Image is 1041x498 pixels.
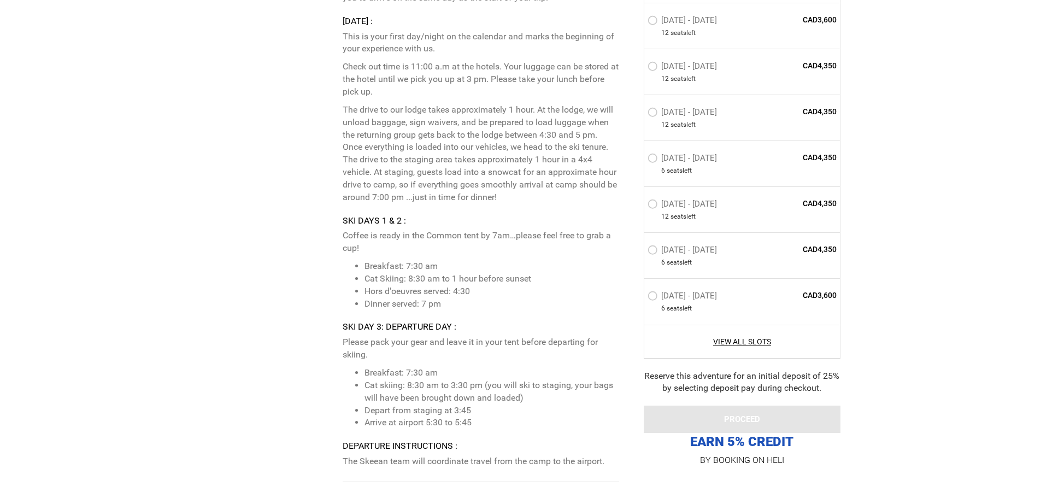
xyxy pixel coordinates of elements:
span: CAD4,350 [758,244,837,255]
p: Please pack your gear and leave it in your tent before departing for skiing. [343,336,619,361]
p: Check out time is 11:00 a.m at the hotels. Your luggage can be stored at the hotel until we pick ... [343,61,619,98]
label: [DATE] - [DATE] [648,15,720,28]
span: s [679,304,683,313]
button: PROCEED [644,406,840,433]
label: [DATE] - [DATE] [648,153,720,166]
span: CAD4,350 [758,152,837,163]
p: Coffee is ready in the Common tent by 7am…please feel free to grab a cup! [343,230,619,255]
a: View All Slots [648,336,837,347]
span: s [683,120,686,130]
label: [DATE] - [DATE] [648,107,720,120]
div: Reserve this adventure for an initial deposit of 25% by selecting deposit pay during checkout. [644,370,840,395]
span: CAD3,600 [758,14,837,25]
label: [DATE] - [DATE] [648,199,720,212]
span: CAD4,350 [758,198,837,209]
div: Ski Days 1 & 2 : [343,215,619,227]
li: Breakfast: 7:30 am [364,260,619,273]
li: Depart from staging at 3:45 [364,405,619,417]
span: seat left [671,74,696,83]
li: Hors d'oeuvres served: 4:30 [364,285,619,298]
span: seat left [667,304,692,313]
label: [DATE] - [DATE] [648,61,720,74]
span: seat left [671,28,696,37]
span: seat left [667,166,692,175]
span: s [679,258,683,267]
p: This is your first day/night on the calendar and marks the beginning of your experience with us. [343,31,619,56]
span: 12 [661,212,669,221]
p: BY BOOKING ON HELI [644,453,840,468]
li: Breakfast: 7:30 am [364,367,619,379]
p: The Skeean team will coordinate travel from the camp to the airport. [343,455,619,468]
li: Cat Skiing: 8:30 am to 1 hour before sunset [364,273,619,285]
span: CAD4,350 [758,60,837,71]
p: The drive to our lodge takes approximately 1 hour. At the lodge, we will unload baggage, sign wai... [343,104,619,204]
span: 12 [661,74,669,83]
div: Departure Instructions : [343,440,619,453]
span: CAD4,350 [758,106,837,117]
span: s [679,166,683,175]
span: 12 [661,28,669,37]
li: Dinner served: 7 pm [364,298,619,310]
span: 12 [661,120,669,130]
span: s [683,212,686,221]
span: CAD3,600 [758,290,837,301]
span: 6 [661,258,665,267]
label: [DATE] - [DATE] [648,291,720,304]
div: [DATE] : [343,15,619,28]
span: s [683,74,686,83]
span: 6 [661,304,665,313]
span: s [683,28,686,37]
span: seat left [667,258,692,267]
span: seat left [671,212,696,221]
label: [DATE] - [DATE] [648,245,720,258]
li: Arrive at airport 5:30 to 5:45 [364,417,619,429]
span: seat left [671,120,696,130]
div: Ski Day 3: Departure Day : [343,321,619,333]
li: Cat skiing: 8:30 am to 3:30 pm (you will ski to staging, your bags will have been brought down an... [364,379,619,405]
span: 6 [661,166,665,175]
